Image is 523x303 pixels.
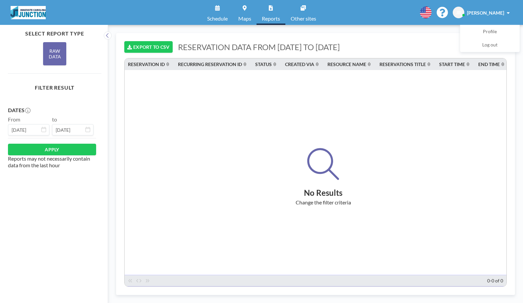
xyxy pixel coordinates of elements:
label: From [8,116,20,123]
span: Schedule [207,16,228,21]
label: to [52,116,57,123]
span: Profile [483,29,497,35]
button: EXPORT TO CSV [124,41,173,53]
h4: DATES [8,107,25,114]
span: RESERVATION DATA FROM [DATE] TO [DATE] [178,42,340,52]
span: Other sites [291,16,316,21]
h4: SELECT REPORT TYPE [8,30,101,37]
p: Reports may not necessarily contain data from the last hour [8,155,96,169]
span: EXPORT TO CSV [133,44,170,50]
a: Log out [460,38,519,52]
div: RAW DATA [43,42,66,65]
span: Log out [482,42,497,48]
a: Profile [460,25,519,38]
span: Maps [238,16,251,21]
img: organization-logo [11,6,46,19]
span: JR [456,10,461,16]
h4: FILTER RESULT [8,84,101,91]
span: APPLY [45,147,59,152]
span: Reports [262,16,280,21]
button: APPLY [8,144,96,155]
span: [PERSON_NAME] [467,10,504,16]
